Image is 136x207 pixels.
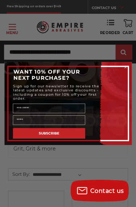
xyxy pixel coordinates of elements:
[13,84,99,100] span: Sign up for our newsletter to receive the latest updates and exclusive discounts - including a co...
[13,69,80,81] span: WANT 10% OFF YOUR NEXT PURCHASE?
[90,187,124,194] span: Contact us
[13,128,85,138] button: SUBSCRIBE
[71,180,129,202] button: Contact us
[13,115,85,125] input: Email
[123,65,128,70] button: Close dialog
